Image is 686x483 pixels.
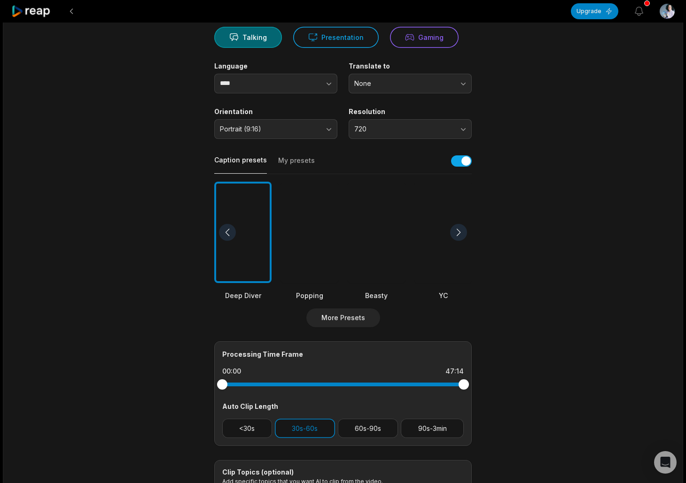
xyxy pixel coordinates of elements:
[214,107,337,116] label: Orientation
[348,291,405,300] div: Beasty
[281,291,338,300] div: Popping
[445,367,464,376] div: 47:14
[222,468,464,476] div: Clip Topics (optional)
[390,27,459,48] button: Gaming
[275,419,335,438] button: 30s-60s
[349,62,472,70] label: Translate to
[306,308,380,327] button: More Presets
[222,367,241,376] div: 00:00
[214,291,272,300] div: Deep Diver
[222,419,272,438] button: <30s
[214,62,337,70] label: Language
[214,27,282,48] button: Talking
[354,79,453,88] span: None
[278,156,315,174] button: My presets
[214,119,337,139] button: Portrait (9:16)
[349,119,472,139] button: 720
[293,27,379,48] button: Presentation
[654,451,677,474] div: Open Intercom Messenger
[349,107,472,116] label: Resolution
[222,349,464,359] div: Processing Time Frame
[214,155,267,174] button: Caption presets
[220,125,319,133] span: Portrait (9:16)
[338,419,398,438] button: 60s-90s
[354,125,453,133] span: 720
[401,419,464,438] button: 90s-3min
[222,401,464,411] div: Auto Clip Length
[349,74,472,93] button: None
[414,291,472,300] div: YC
[571,3,618,19] button: Upgrade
